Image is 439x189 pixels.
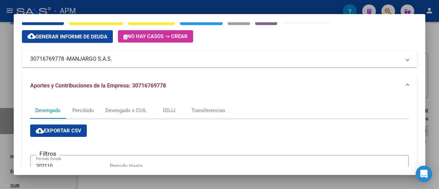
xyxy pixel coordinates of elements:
span: Aportes y Contribuciones de la Empresa: 30716769778 [30,82,166,89]
div: Devengado [35,107,61,114]
div: Devengado x CUIL [105,107,147,114]
span: Exportar CSV [36,128,81,134]
div: Transferencias [191,107,225,114]
span: No hay casos -> Crear [123,33,188,39]
mat-expansion-panel-header: 30716769778 -MANJARGO S.A.S. [22,51,417,67]
mat-icon: cloud_download [27,32,36,40]
mat-panel-title: 30716769778 - [30,55,401,63]
div: Percibido [72,107,94,114]
h3: Filtros [36,150,60,157]
mat-expansion-panel-header: Aportes y Contribuciones de la Empresa: 30716769778 [22,75,417,97]
button: No hay casos -> Crear [118,30,193,43]
span: MANJARGO S.A.S. [67,55,112,63]
button: Exportar CSV [30,125,87,137]
div: Open Intercom Messenger [416,166,432,182]
span: Generar informe de deuda [36,34,107,40]
div: DDJJ [163,107,175,114]
mat-icon: cloud_download [36,127,44,135]
button: Generar informe de deuda [22,30,113,43]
